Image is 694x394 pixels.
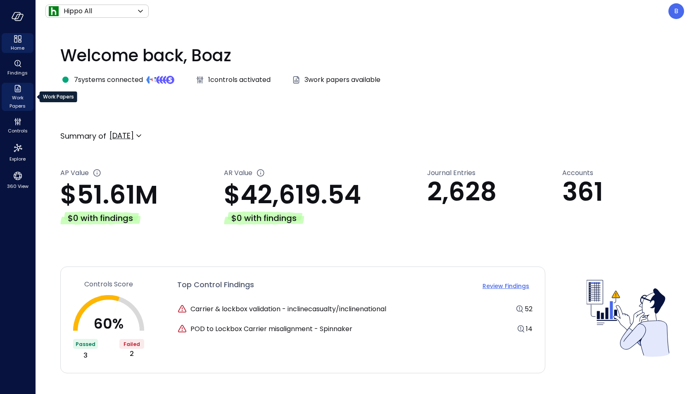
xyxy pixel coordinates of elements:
div: $0 with findings [60,211,140,225]
div: Controls [2,116,33,136]
span: POD to Lockbox Carrier misalignment - Spinnaker [190,324,352,334]
span: 2,628 [427,174,497,210]
img: integration-logo [166,76,174,84]
p: Summary of [60,130,106,142]
img: integration-logo [159,76,168,84]
img: Icon [49,6,59,16]
span: Carrier & lockbox validation - inclinecasualty/inclinenational [190,304,386,314]
span: Journal Entries [427,168,475,178]
a: $0 with findings [224,209,427,225]
span: 14 [526,324,532,334]
span: 3 [83,351,88,360]
p: 60 % [94,317,124,331]
span: 3 work papers available [304,75,380,85]
span: Home [11,44,24,52]
p: B [674,6,678,16]
div: 360 View [2,169,33,191]
span: 52 [525,304,532,314]
span: 7 systems connected [74,75,143,85]
span: Passed [76,341,95,348]
img: Controls [587,277,669,360]
span: Top Control Findings [177,279,254,293]
img: integration-logo [163,76,171,84]
div: Work Papers [2,83,33,111]
span: Work Papers [5,94,30,110]
a: 1controls activated [195,75,271,85]
img: integration-logo [146,76,154,84]
div: [DATE] [109,129,134,143]
span: $42,619.54 [224,177,361,213]
a: $0 with findings [60,209,224,225]
div: Boaz [668,3,684,19]
div: Work Papers [40,91,77,102]
span: Findings [7,69,28,77]
p: Welcome back, Boaz [60,43,669,68]
span: 2 [130,349,134,359]
a: 52 [525,304,532,314]
span: Explore [10,155,26,163]
div: Home [2,33,33,53]
span: 360 View [7,182,29,190]
a: 14 [526,324,532,334]
p: 361 [562,178,669,206]
span: Failed [124,341,140,348]
span: $51.61M [60,177,158,213]
a: 3work papers available [291,75,380,85]
p: Hippo All [64,6,92,16]
img: integration-logo [153,76,161,84]
button: Review Findings [479,279,532,293]
a: Controls Score [73,279,144,289]
img: integration-logo [156,76,164,84]
img: integration-logo [150,76,158,84]
span: AR Value [224,168,252,181]
div: Explore [2,141,33,164]
span: Accounts [562,168,593,178]
div: $0 with findings [224,211,304,225]
div: Findings [2,58,33,78]
span: 1 controls activated [208,75,271,85]
span: Controls [8,127,28,135]
span: AP Value [60,168,89,181]
p: Review Findings [482,282,529,291]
